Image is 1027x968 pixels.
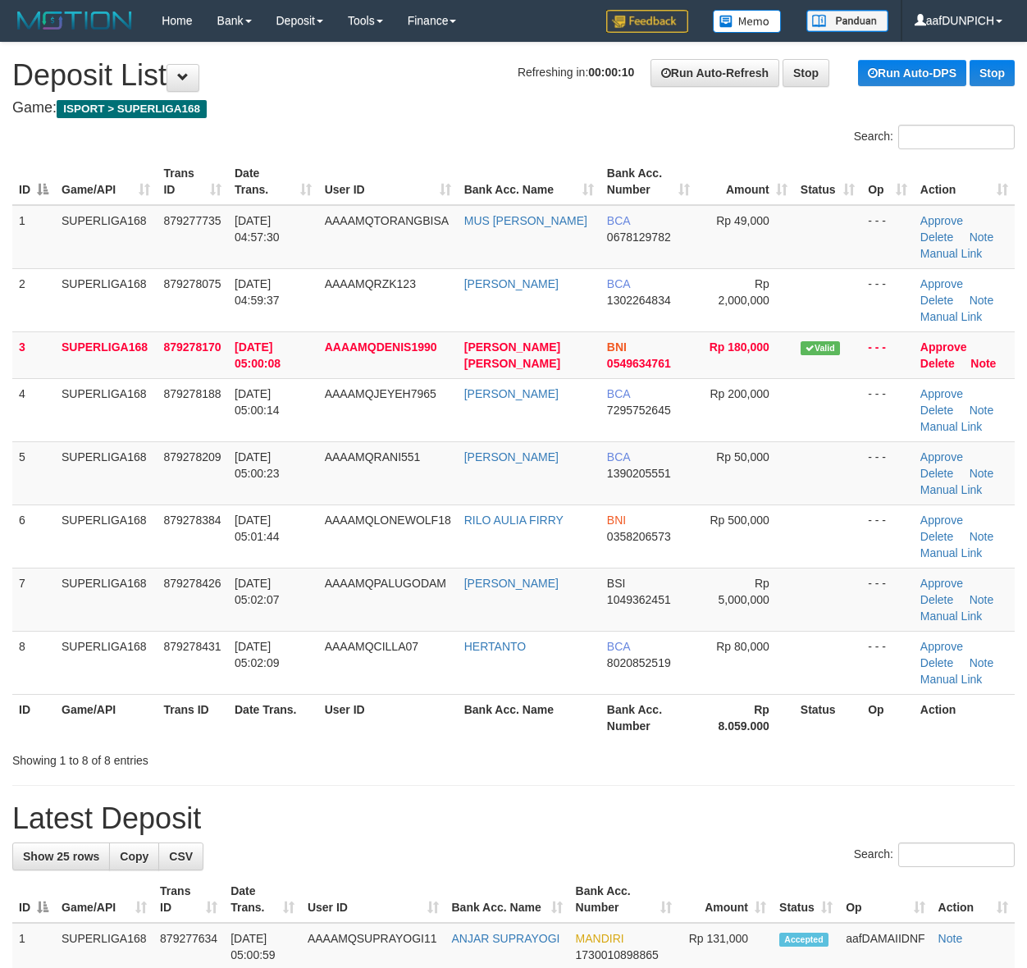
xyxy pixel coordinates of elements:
span: AAAAMQRZK123 [325,277,416,290]
a: Delete [920,656,953,669]
td: 8 [12,631,55,694]
span: Copy 1730010898865 to clipboard [576,948,659,961]
th: Rp 8.059.000 [696,694,794,741]
a: Note [970,593,994,606]
span: Copy 7295752645 to clipboard [607,404,671,417]
span: [DATE] 04:57:30 [235,214,280,244]
span: AAAAMQTORANGBISA [325,214,449,227]
img: Button%20Memo.svg [713,10,782,33]
td: - - - [861,268,914,331]
span: [DATE] 05:02:07 [235,577,280,606]
th: ID: activate to sort column descending [12,158,55,205]
a: Delete [920,404,953,417]
a: Manual Link [920,310,983,323]
span: AAAAMQLONEWOLF18 [325,514,451,527]
td: 2 [12,268,55,331]
span: BNI [607,340,627,354]
span: Accepted [779,933,828,947]
th: Bank Acc. Number [600,694,696,741]
th: Amount: activate to sort column ascending [696,158,794,205]
a: Manual Link [920,483,983,496]
a: [PERSON_NAME] [464,450,559,463]
th: Trans ID [157,694,228,741]
a: RILO AULIA FIRRY [464,514,564,527]
th: Bank Acc. Name [458,694,600,741]
a: [PERSON_NAME] [464,577,559,590]
a: Approve [920,340,967,354]
a: Approve [920,277,963,290]
td: - - - [861,505,914,568]
a: Delete [920,294,953,307]
th: ID: activate to sort column descending [12,876,55,923]
a: Note [970,231,994,244]
a: Manual Link [920,673,983,686]
span: BCA [607,277,630,290]
div: Showing 1 to 8 of 8 entries [12,746,416,769]
span: Show 25 rows [23,850,99,863]
a: Approve [920,450,963,463]
a: Copy [109,842,159,870]
th: Action: activate to sort column ascending [914,158,1015,205]
span: [DATE] 05:00:14 [235,387,280,417]
a: Approve [920,387,963,400]
span: AAAAMQCILLA07 [325,640,418,653]
h1: Latest Deposit [12,802,1015,835]
td: 3 [12,331,55,378]
a: CSV [158,842,203,870]
a: [PERSON_NAME] [464,277,559,290]
span: Valid transaction [801,341,840,355]
span: [DATE] 05:00:23 [235,450,280,480]
span: 879278188 [163,387,221,400]
span: Copy 1049362451 to clipboard [607,593,671,606]
td: 7 [12,568,55,631]
td: 5 [12,441,55,505]
span: Rp 5,000,000 [719,577,769,606]
span: BCA [607,450,630,463]
th: User ID [318,694,458,741]
th: Status: activate to sort column ascending [794,158,861,205]
th: Op: activate to sort column ascending [839,876,931,923]
th: Status: activate to sort column ascending [773,876,839,923]
td: 4 [12,378,55,441]
th: Bank Acc. Name: activate to sort column ascending [458,158,600,205]
input: Search: [898,842,1015,867]
span: MANDIRI [576,932,624,945]
td: 6 [12,505,55,568]
td: SUPERLIGA168 [55,441,157,505]
th: Game/API: activate to sort column ascending [55,876,153,923]
span: BCA [607,640,630,653]
img: MOTION_logo.png [12,8,137,33]
strong: 00:00:10 [588,66,634,79]
a: HERTANTO [464,640,526,653]
span: [DATE] 05:02:09 [235,640,280,669]
img: Feedback.jpg [606,10,688,33]
td: SUPERLIGA168 [55,268,157,331]
th: Trans ID: activate to sort column ascending [157,158,228,205]
td: - - - [861,331,914,378]
td: SUPERLIGA168 [55,205,157,269]
a: Show 25 rows [12,842,110,870]
td: 1 [12,205,55,269]
th: User ID: activate to sort column ascending [301,876,445,923]
th: ID [12,694,55,741]
h1: Deposit List [12,59,1015,92]
a: Note [970,294,994,307]
span: Copy 1302264834 to clipboard [607,294,671,307]
h4: Game: [12,100,1015,116]
a: Delete [920,593,953,606]
span: AAAAMQDENIS1990 [325,340,437,354]
td: SUPERLIGA168 [55,505,157,568]
td: - - - [861,205,914,269]
a: Stop [783,59,829,87]
span: AAAAMQPALUGODAM [325,577,446,590]
span: CSV [169,850,193,863]
a: Delete [920,231,953,244]
th: Op: activate to sort column ascending [861,158,914,205]
span: Copy 0358206573 to clipboard [607,530,671,543]
input: Search: [898,125,1015,149]
label: Search: [854,842,1015,867]
a: Note [970,656,994,669]
span: Rp 200,000 [710,387,769,400]
span: 879278209 [163,450,221,463]
th: Bank Acc. Number: activate to sort column ascending [600,158,696,205]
